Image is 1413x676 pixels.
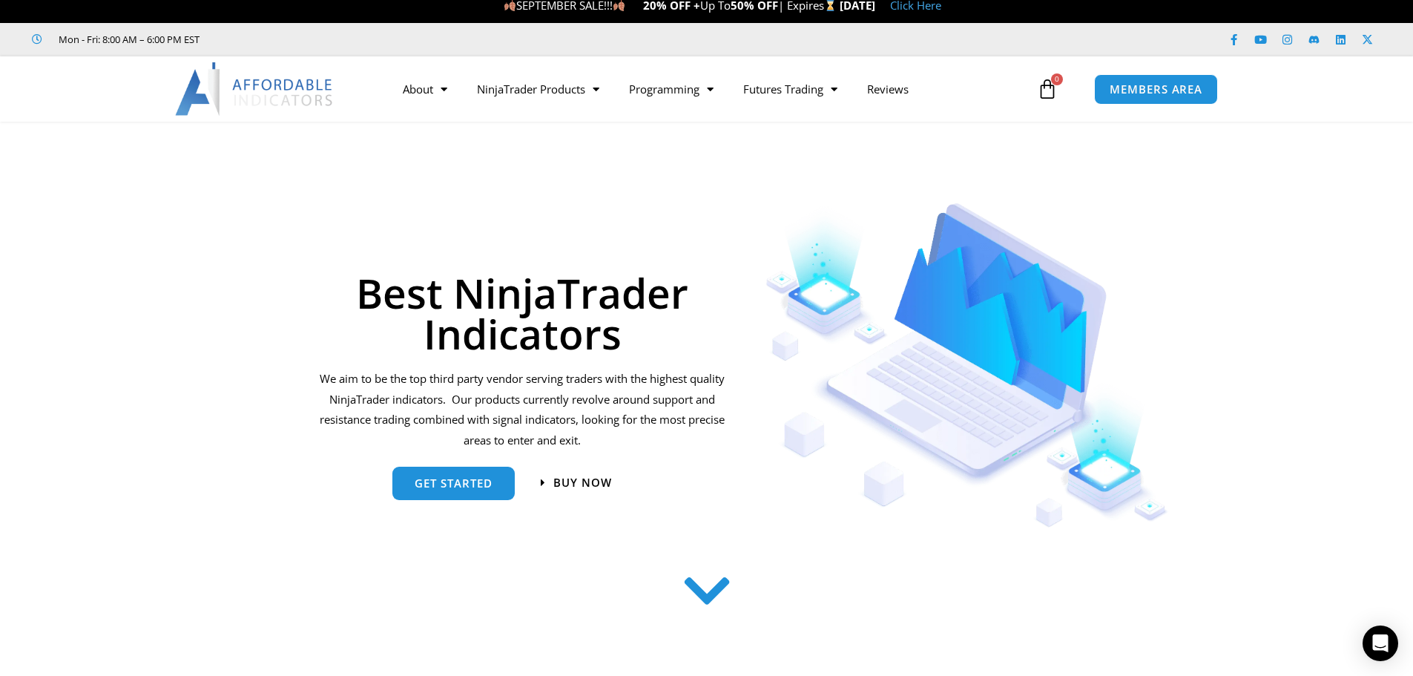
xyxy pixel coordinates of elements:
span: get started [415,478,493,489]
span: Buy now [553,477,612,488]
nav: Menu [388,72,1033,106]
p: We aim to be the top third party vendor serving traders with the highest quality NinjaTrader indi... [317,369,728,451]
a: Reviews [852,72,923,106]
a: get started [392,467,515,500]
iframe: Customer reviews powered by Trustpilot [220,32,443,47]
a: Futures Trading [728,72,852,106]
h1: Best NinjaTrader Indicators [317,272,728,354]
a: About [388,72,462,106]
a: MEMBERS AREA [1094,74,1218,105]
a: Buy now [541,477,612,488]
a: 0 [1015,68,1080,111]
span: 0 [1051,73,1063,85]
img: LogoAI | Affordable Indicators – NinjaTrader [175,62,335,116]
img: Indicators 1 | Affordable Indicators – NinjaTrader [765,203,1168,528]
a: NinjaTrader Products [462,72,614,106]
a: Programming [614,72,728,106]
div: Open Intercom Messenger [1363,626,1398,661]
span: Mon - Fri: 8:00 AM – 6:00 PM EST [55,30,200,48]
span: MEMBERS AREA [1110,84,1202,95]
